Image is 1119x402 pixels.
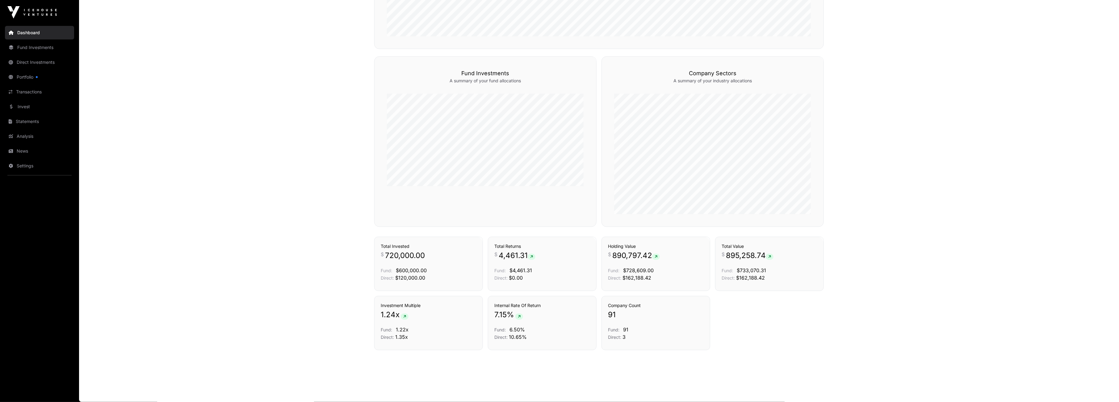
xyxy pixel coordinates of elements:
[623,326,628,333] span: 91
[396,310,400,320] span: x
[385,251,425,260] span: 720,000.00
[494,310,507,320] span: 7.15
[494,268,506,273] span: Fund:
[396,326,409,333] span: 1.22x
[612,251,660,260] span: 890,797.42
[614,78,811,84] p: A summary of your industry allocations
[736,275,765,281] span: $162,188.42
[5,100,74,113] a: Invest
[509,334,527,340] span: 10.65%
[494,275,508,281] span: Direct:
[608,268,619,273] span: Fund:
[5,115,74,128] a: Statements
[608,302,704,309] h3: Company Count
[509,275,523,281] span: $0.00
[381,268,392,273] span: Fund:
[1088,372,1119,402] iframe: Chat Widget
[726,251,773,260] span: 895,258.74
[722,275,735,281] span: Direct:
[509,267,532,273] span: $4,461.31
[494,334,508,340] span: Direct:
[494,251,497,258] span: $
[494,327,506,332] span: Fund:
[494,302,590,309] h3: Internal Rate Of Return
[381,243,476,249] h3: Total Invested
[722,251,725,258] span: $
[623,267,654,273] span: $728,609.00
[608,310,616,320] span: 91
[381,302,476,309] h3: Investment Multiple
[614,69,811,78] h3: Company Sectors
[608,251,611,258] span: $
[5,159,74,173] a: Settings
[5,85,74,99] a: Transactions
[395,275,425,281] span: $120,000.00
[499,251,535,260] span: 4,461.31
[509,326,525,333] span: 6.50%
[608,327,619,332] span: Fund:
[608,243,704,249] h3: Holding Value
[722,268,733,273] span: Fund:
[608,334,621,340] span: Direct:
[381,327,392,332] span: Fund:
[622,275,651,281] span: $162,188.42
[494,243,590,249] h3: Total Returns
[722,243,817,249] h3: Total Value
[608,275,621,281] span: Direct:
[7,6,57,18] img: Icehouse Ventures Logo
[5,70,74,84] a: Portfolio
[737,267,766,273] span: $733,070.31
[5,26,74,39] a: Dashboard
[396,267,427,273] span: $600,000.00
[5,41,74,54] a: Fund Investments
[5,144,74,158] a: News
[381,310,396,320] span: 1.24
[387,69,584,78] h3: Fund Investments
[507,310,514,320] span: %
[381,275,394,281] span: Direct:
[622,334,626,340] span: 3
[387,78,584,84] p: A summary of your fund allocations
[381,251,384,258] span: $
[381,334,394,340] span: Direct:
[395,334,408,340] span: 1.35x
[5,129,74,143] a: Analysis
[5,55,74,69] a: Direct Investments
